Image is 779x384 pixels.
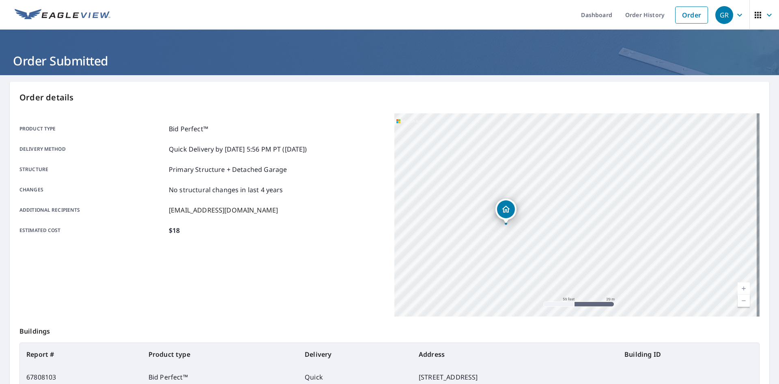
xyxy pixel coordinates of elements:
[169,165,287,174] p: Primary Structure + Detached Garage
[618,343,759,366] th: Building ID
[19,185,166,195] p: Changes
[675,7,708,24] a: Order
[19,317,760,343] p: Buildings
[19,91,760,104] p: Order details
[15,9,110,21] img: EV Logo
[20,343,142,366] th: Report #
[738,282,750,295] a: Current Level 19, Zoom In
[19,124,166,134] p: Product type
[412,343,618,366] th: Address
[19,205,166,215] p: Additional recipients
[19,144,166,154] p: Delivery method
[169,185,283,195] p: No structural changes in last 4 years
[142,343,298,366] th: Product type
[715,6,733,24] div: GR
[10,52,769,69] h1: Order Submitted
[169,124,208,134] p: Bid Perfect™
[169,144,307,154] p: Quick Delivery by [DATE] 5:56 PM PT ([DATE])
[495,199,516,224] div: Dropped pin, building 1, Residential property, 2492 Evergreen Park Rd Grayland, WA 98547
[19,226,166,235] p: Estimated cost
[169,205,278,215] p: [EMAIL_ADDRESS][DOMAIN_NAME]
[298,343,412,366] th: Delivery
[19,165,166,174] p: Structure
[169,226,180,235] p: $18
[738,295,750,307] a: Current Level 19, Zoom Out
